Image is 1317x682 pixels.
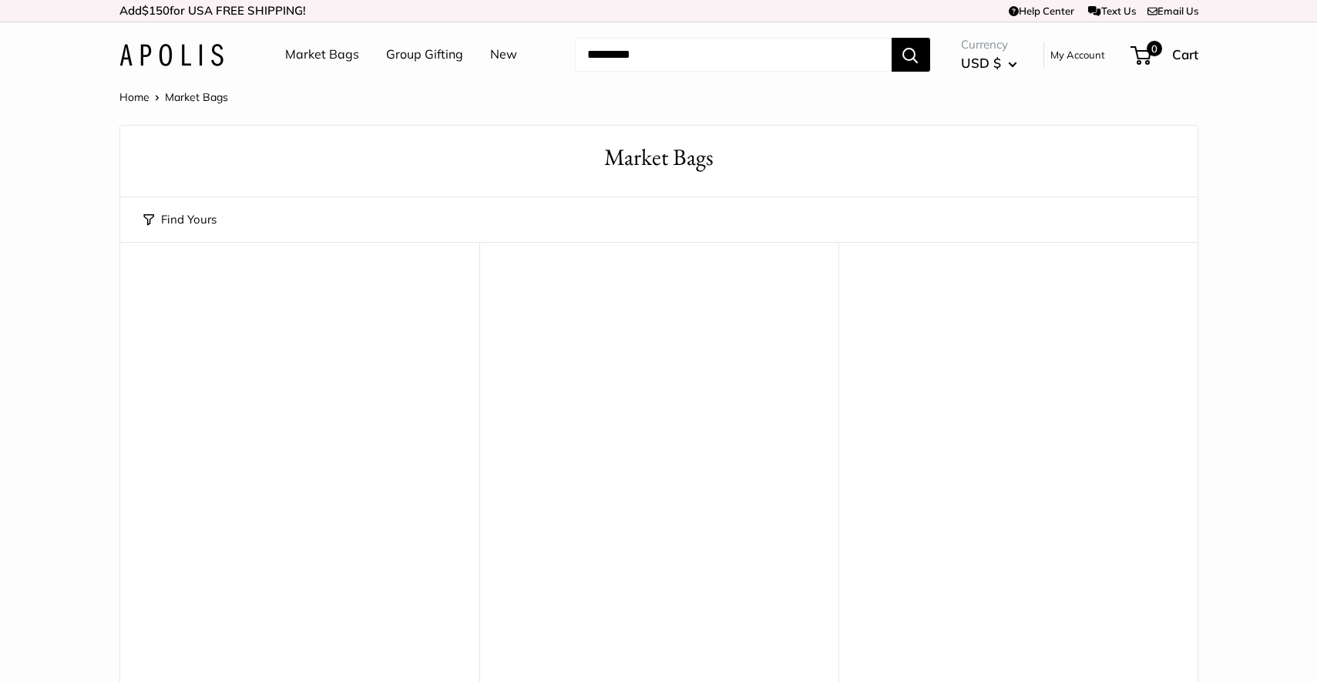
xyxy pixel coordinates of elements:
input: Search... [575,38,892,72]
span: 0 [1146,41,1161,56]
span: Market Bags [165,90,228,104]
nav: Breadcrumb [119,87,228,107]
img: Apolis [119,44,223,66]
a: Market Bags [285,43,359,66]
a: Home [119,90,150,104]
a: Group Gifting [386,43,463,66]
h1: Market Bags [143,141,1174,174]
span: USD $ [961,55,1001,71]
button: USD $ [961,51,1017,76]
button: Search [892,38,930,72]
span: Currency [961,34,1017,55]
a: My Account [1050,45,1105,64]
span: $150 [142,3,170,18]
a: Email Us [1147,5,1198,17]
a: Petite Market Bag in Naturaldescription_Effortless style that elevates every moment [495,281,823,609]
a: Text Us [1088,5,1135,17]
button: Find Yours [143,209,217,230]
a: New [490,43,517,66]
a: Help Center [1009,5,1074,17]
a: Market Bag in NaturalMarket Bag in Natural [854,281,1182,609]
a: 0 Cart [1132,42,1198,67]
span: Cart [1172,46,1198,62]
